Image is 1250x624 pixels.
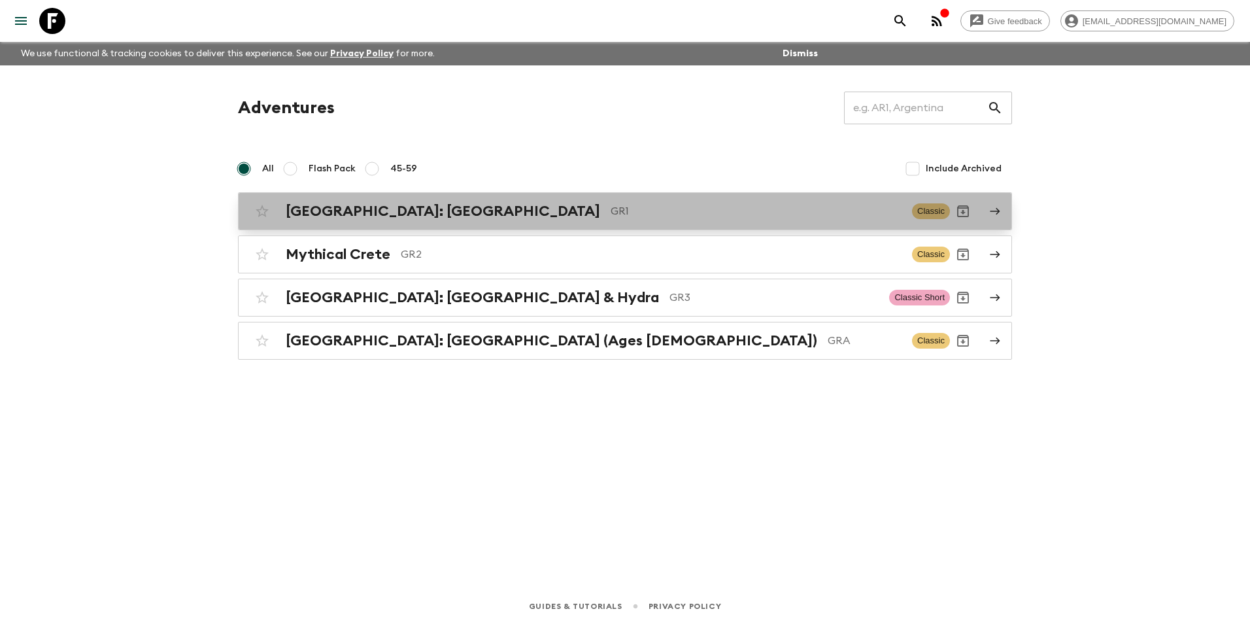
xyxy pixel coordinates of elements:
h2: [GEOGRAPHIC_DATA]: [GEOGRAPHIC_DATA] [286,203,600,220]
button: Archive [950,285,976,311]
h2: [GEOGRAPHIC_DATA]: [GEOGRAPHIC_DATA] & Hydra [286,289,659,306]
a: [GEOGRAPHIC_DATA]: [GEOGRAPHIC_DATA]GR1ClassicArchive [238,192,1012,230]
h2: Mythical Crete [286,246,390,263]
a: Privacy Policy [330,49,394,58]
div: [EMAIL_ADDRESS][DOMAIN_NAME] [1060,10,1234,31]
button: menu [8,8,34,34]
button: Archive [950,198,976,224]
span: Classic [912,247,950,262]
h2: [GEOGRAPHIC_DATA]: [GEOGRAPHIC_DATA] (Ages [DEMOGRAPHIC_DATA]) [286,332,817,349]
p: GR1 [611,203,902,219]
button: search adventures [887,8,913,34]
h1: Adventures [238,95,335,121]
input: e.g. AR1, Argentina [844,90,987,126]
span: 45-59 [390,162,417,175]
span: Classic [912,203,950,219]
span: [EMAIL_ADDRESS][DOMAIN_NAME] [1075,16,1234,26]
a: Guides & Tutorials [529,599,622,614]
span: All [262,162,274,175]
span: Classic [912,333,950,349]
p: We use functional & tracking cookies to deliver this experience. See our for more. [16,42,440,65]
span: Include Archived [926,162,1002,175]
a: Privacy Policy [649,599,721,614]
a: [GEOGRAPHIC_DATA]: [GEOGRAPHIC_DATA] & HydraGR3Classic ShortArchive [238,279,1012,317]
span: Classic Short [889,290,950,305]
span: Give feedback [981,16,1049,26]
span: Flash Pack [309,162,356,175]
button: Archive [950,241,976,268]
button: Archive [950,328,976,354]
p: GR2 [401,247,902,262]
button: Dismiss [779,44,821,63]
p: GR3 [669,290,879,305]
a: Mythical CreteGR2ClassicArchive [238,235,1012,273]
p: GRA [828,333,902,349]
a: Give feedback [960,10,1050,31]
a: [GEOGRAPHIC_DATA]: [GEOGRAPHIC_DATA] (Ages [DEMOGRAPHIC_DATA])GRAClassicArchive [238,322,1012,360]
